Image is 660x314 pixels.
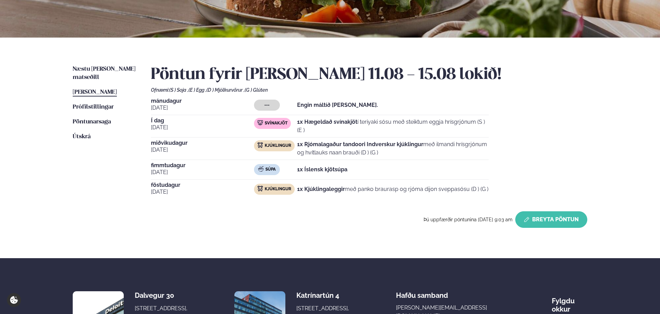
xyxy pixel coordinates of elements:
a: Prófílstillingar [73,103,114,111]
span: (D ) Mjólkurvörur , [206,87,245,93]
span: (G ) Glúten [245,87,268,93]
span: Útskrá [73,134,91,140]
div: Ofnæmi: [151,87,587,93]
img: pork.svg [257,120,263,125]
strong: 1x Íslensk kjötsúpa [297,166,347,173]
span: föstudagur [151,182,254,188]
a: [PERSON_NAME] [73,88,117,97]
span: (S ) Soja , [169,87,189,93]
strong: Engin máltíð [PERSON_NAME]. [297,102,378,108]
span: miðvikudagur [151,140,254,146]
a: Útskrá [73,133,91,141]
span: Prófílstillingar [73,104,114,110]
a: Næstu [PERSON_NAME] matseðill [73,65,137,82]
div: Katrínartún 4 [296,291,351,300]
strong: 1x Hægeldað svínakjöt [297,119,357,125]
span: [DATE] [151,123,254,132]
h2: Pöntun fyrir [PERSON_NAME] 11.08 - 15.08 lokið! [151,65,587,84]
span: [DATE] [151,168,254,176]
p: með panko braurasp og rjóma dijon sveppasósu (D ) (G ) [297,185,488,193]
span: [DATE] [151,146,254,154]
strong: 1x Rjómalagaður tandoori Indverskur kjúklingur [297,141,423,148]
img: soup.svg [258,166,264,172]
span: Í dag [151,118,254,123]
strong: 1x Kjúklingaleggir [297,186,345,192]
span: [PERSON_NAME] [73,89,117,95]
span: --- [264,102,270,108]
span: Pöntunarsaga [73,119,111,125]
p: í teriyaki sósu með steiktum eggja hrísgrjónum (S ) (E ) [297,118,489,134]
div: Dalvegur 30 [135,291,190,300]
img: chicken.svg [257,186,263,191]
span: Þú uppfærðir pöntunina [DATE] 9:03 am [424,217,512,222]
span: fimmtudagur [151,163,254,168]
span: Súpa [265,167,276,172]
span: Kjúklingur [265,186,291,192]
div: Fylgdu okkur [552,291,587,313]
span: Kjúklingur [265,143,291,149]
span: mánudagur [151,98,254,104]
a: Pöntunarsaga [73,118,111,126]
span: Næstu [PERSON_NAME] matseðill [73,66,135,80]
span: (E ) Egg , [189,87,206,93]
span: Hafðu samband [396,286,448,300]
p: með ilmandi hrísgrjónum og hvítlauks naan brauði (D ) (G ) [297,140,489,157]
img: chicken.svg [257,142,263,148]
button: Breyta Pöntun [515,211,587,228]
span: [DATE] [151,188,254,196]
span: Svínakjöt [265,121,287,126]
a: Cookie settings [7,293,21,307]
span: [DATE] [151,104,254,112]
